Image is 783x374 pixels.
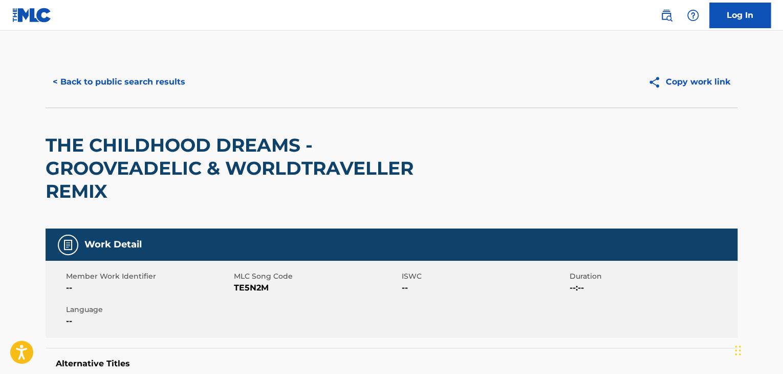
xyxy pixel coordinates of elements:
img: Copy work link [648,76,666,89]
span: ISWC [402,271,567,282]
a: Public Search [656,5,677,26]
img: help [687,9,699,22]
img: Work Detail [62,239,74,251]
h5: Work Detail [84,239,142,251]
span: Duration [570,271,735,282]
img: MLC Logo [12,8,52,23]
h2: THE CHILDHOOD DREAMS - GROOVEADELIC & WORLDTRAVELLER REMIX [46,134,461,203]
div: Drag [735,335,741,366]
div: Help [683,5,703,26]
button: < Back to public search results [46,69,192,95]
span: Member Work Identifier [66,271,231,282]
span: MLC Song Code [234,271,399,282]
span: -- [66,315,231,327]
iframe: Chat Widget [732,325,783,374]
img: search [660,9,672,22]
h5: Alternative Titles [56,359,727,369]
button: Copy work link [641,69,737,95]
span: -- [66,282,231,294]
a: Log In [709,3,771,28]
span: TE5N2M [234,282,399,294]
span: -- [402,282,567,294]
span: Language [66,304,231,315]
span: --:-- [570,282,735,294]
